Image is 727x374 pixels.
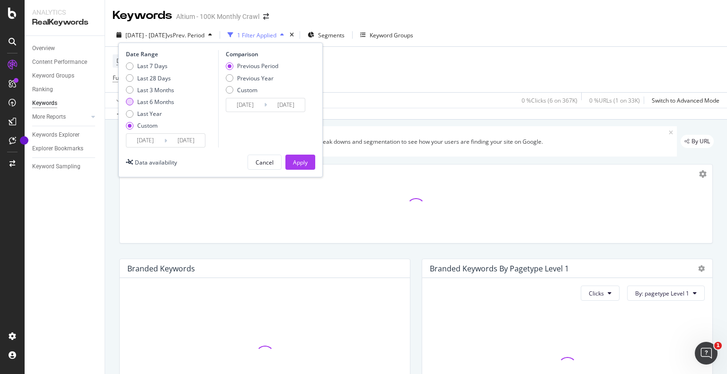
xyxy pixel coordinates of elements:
div: Keyword Groups [370,31,413,39]
a: Ranking [32,85,98,95]
div: Previous Year [237,74,274,82]
div: Overview [32,43,55,53]
div: Previous Year [226,74,278,82]
a: Keywords [32,98,98,108]
div: Keywords [32,98,57,108]
div: Last Year [126,110,174,118]
button: Keyword Groups [356,27,417,43]
div: Content Performance [32,57,87,67]
span: By: pagetype Level 1 [635,289,689,297]
div: More Reports [32,112,66,122]
div: 0 % Clicks ( 6 on 367K ) [522,96,577,104]
a: Keyword Sampling [32,162,98,172]
div: legacy label [681,135,714,148]
div: 0 % URLs ( 1 on 33K ) [589,96,640,104]
div: Last 3 Months [137,86,174,94]
a: Overview [32,43,98,53]
div: Comparison [226,50,308,58]
input: Start Date [226,98,264,112]
div: Last 28 Days [137,74,171,82]
div: Cancel [256,158,274,166]
div: Last 7 Days [126,62,174,70]
div: Branded Keywords By pagetype Level 1 [430,264,569,273]
div: Date Range [126,50,216,58]
a: Keywords Explorer [32,130,98,140]
span: [DATE] - [DATE] [125,31,167,39]
div: Switch to Advanced Mode [652,96,719,104]
div: Last Year [137,110,162,118]
span: Full URL [113,74,133,82]
button: Switch to Advanced Mode [648,93,719,108]
span: Segments [318,31,345,39]
button: Cancel [248,155,282,170]
div: Ranking [32,85,53,95]
iframe: Intercom live chat [695,342,718,365]
div: Altium - 100K Monthly Crawl [176,12,259,21]
button: Clicks [581,286,620,301]
div: Previous Period [226,62,278,70]
div: Custom [137,122,158,130]
div: Last 6 Months [137,98,174,106]
div: Explorer Bookmarks [32,144,83,154]
a: Keyword Groups [32,71,98,81]
div: Custom [126,122,174,130]
button: Apply [285,155,315,170]
input: End Date [267,98,305,112]
div: Keyword Groups [32,71,74,81]
div: arrow-right-arrow-left [263,13,269,20]
div: RealKeywords [32,17,97,28]
div: Understand your website's audience. Use brand/non-brand break downs and segmentation to see how y... [160,138,669,146]
span: vs Prev. Period [167,31,204,39]
div: Data availability [135,158,177,166]
div: Apply [293,158,308,166]
div: Keywords [113,8,172,24]
a: Content Performance [32,57,98,67]
div: Last 3 Months [126,86,174,94]
input: End Date [167,134,205,147]
div: Analytics [32,8,97,17]
div: Keyword Sampling [32,162,80,172]
button: Segments [304,27,348,43]
div: 1 Filter Applied [237,31,276,39]
div: Last 6 Months [126,98,174,106]
button: Apply [113,93,140,108]
div: Last 28 Days [126,74,174,82]
input: Start Date [126,134,164,147]
div: Branded Keywords [127,264,195,273]
a: Explorer Bookmarks [32,144,98,154]
div: Keywords Explorer [32,130,80,140]
span: By URL [692,139,710,144]
button: 1 Filter Applied [224,27,288,43]
div: Custom [237,86,257,94]
div: Last 7 Days [137,62,168,70]
a: More Reports [32,112,89,122]
button: By: pagetype Level 1 [627,286,705,301]
div: Previous Period [237,62,278,70]
div: Custom [226,86,278,94]
span: Clicks [589,289,604,297]
button: [DATE] - [DATE]vsPrev. Period [113,27,216,43]
span: Device [116,57,134,65]
span: 1 [714,342,722,349]
div: Tooltip anchor [20,136,28,145]
div: times [288,30,296,40]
